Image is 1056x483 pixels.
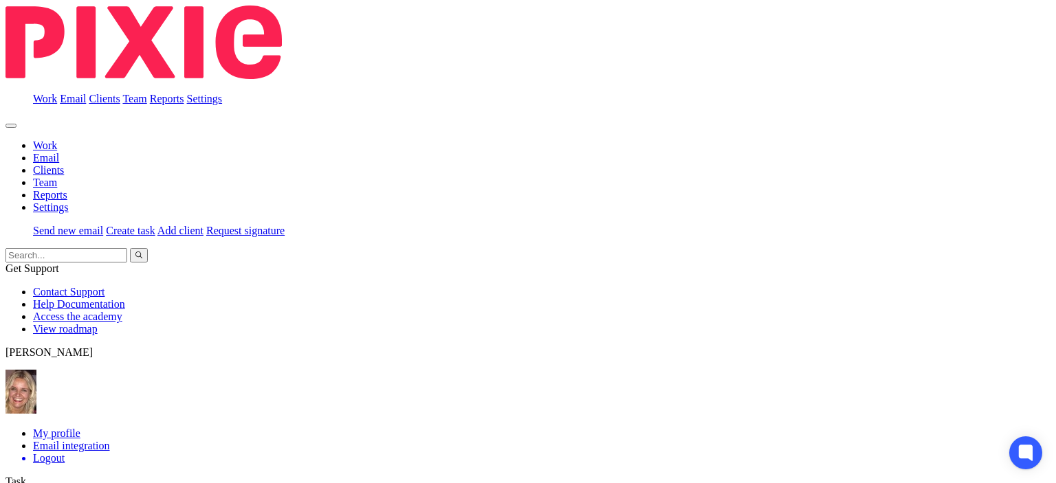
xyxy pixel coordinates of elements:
a: Logout [33,452,1050,464]
a: Request signature [206,225,285,236]
a: Create task [106,225,155,236]
img: Pixie [5,5,282,79]
a: Email [33,152,59,164]
a: Team [122,93,146,104]
button: Search [130,248,148,262]
a: Email [60,93,86,104]
a: Team [33,177,57,188]
a: Work [33,139,57,151]
a: Email integration [33,440,110,451]
a: View roadmap [33,323,98,335]
a: Help Documentation [33,298,125,310]
a: Reports [33,189,67,201]
a: Access the academy [33,311,122,322]
span: Get Support [5,262,59,274]
a: Contact Support [33,286,104,297]
a: Clients [33,164,64,176]
a: Reports [150,93,184,104]
a: Work [33,93,57,104]
a: Settings [33,201,69,213]
input: Search [5,248,127,262]
a: Settings [187,93,223,104]
img: SJ.jpg [5,370,36,414]
a: Send new email [33,225,103,236]
p: [PERSON_NAME] [5,346,1050,359]
a: My profile [33,427,80,439]
span: Logout [33,452,65,464]
a: Clients [89,93,120,104]
a: Add client [157,225,203,236]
